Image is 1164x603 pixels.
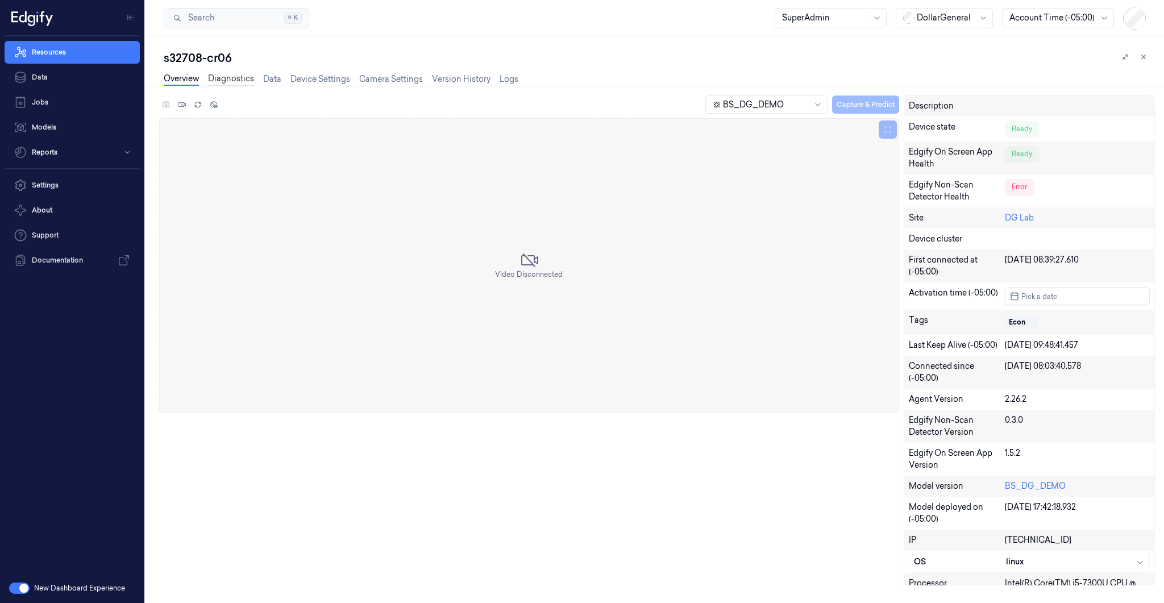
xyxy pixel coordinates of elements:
div: [DATE] 08:03:40.578 [1005,360,1150,384]
a: Overview [164,73,199,86]
a: Models [5,116,140,139]
button: OSlinux [909,551,1149,572]
div: Error [1005,179,1034,195]
div: IP [909,534,1005,546]
button: About [5,199,140,222]
a: Logs [500,73,518,85]
div: Edgify On Screen App Version [909,447,1005,471]
a: Data [263,73,281,85]
div: Agent Version [909,393,1005,405]
a: BS_DG_DEMO [1005,481,1066,491]
a: Diagnostics [208,73,254,86]
div: [DATE] 09:48:41.457 [1005,339,1150,351]
span: Pick a date [1019,291,1057,302]
div: [DATE] 08:39:27.610 [1005,254,1150,278]
div: Activation time (-05:00) [909,287,1005,305]
div: Ready [1005,121,1039,137]
button: Search⌘K [164,8,309,28]
div: Device state [909,121,1005,137]
div: Processor [909,577,1005,601]
div: Edgify Non-Scan Detector Version [909,414,1005,438]
div: Edgify On Screen App Health [909,146,1005,170]
a: DG Lab [1005,213,1034,223]
a: Camera Settings [359,73,423,85]
div: 1.5.2 [1005,447,1150,471]
a: Documentation [5,249,140,272]
span: Search [184,12,214,24]
div: Model version [909,480,1005,492]
a: Jobs [5,91,140,114]
a: Settings [5,174,140,197]
div: [TECHNICAL_ID] [1005,534,1150,546]
div: First connected at (-05:00) [909,254,1005,278]
div: OS [914,556,1007,568]
div: Model deployed on (-05:00) [909,501,1005,525]
div: 0.3.0 [1005,414,1150,438]
div: 2.26.2 [1005,393,1150,405]
div: Site [909,212,1005,224]
a: Resources [5,41,140,64]
button: Pick a date [1005,287,1150,305]
div: Last Keep Alive (-05:00) [909,339,1005,351]
a: Version History [432,73,490,85]
div: s32708-cr06 [164,50,1155,66]
div: Ready [1005,146,1039,162]
button: Toggle Navigation [122,9,140,27]
div: Connected since (-05:00) [909,360,1005,384]
div: [DATE] 17:42:18.932 [1005,501,1150,525]
div: Description [909,100,1005,112]
a: Data [5,66,140,89]
div: linux [1006,556,1145,568]
button: Reports [5,141,140,164]
div: Device cluster [909,233,1150,245]
div: Tags [909,314,1005,330]
div: Intel(R) Core(TM) i5-7300U CPU @ 2.60GHz [1005,577,1150,601]
div: Edgify Non-Scan Detector Health [909,179,1005,203]
a: Support [5,224,140,247]
span: Video Disconnected [495,269,563,280]
div: Econ [1009,317,1025,327]
a: Device Settings [290,73,350,85]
